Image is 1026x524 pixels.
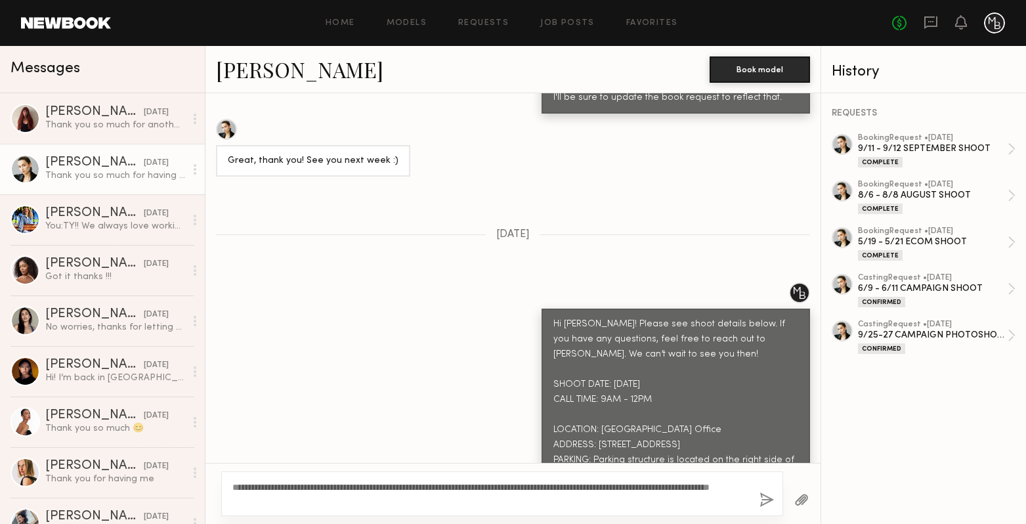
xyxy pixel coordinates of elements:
div: Confirmed [858,297,905,307]
div: [DATE] [144,309,169,321]
div: Thank you for having me [45,473,185,485]
div: 6/9 - 6/11 CAMPAIGN SHOOT [858,282,1008,295]
a: Job Posts [540,19,595,28]
div: booking Request • [DATE] [858,134,1008,142]
div: 5/19 - 5/21 ECOM SHOOT [858,236,1008,248]
div: [PERSON_NAME] [45,207,144,220]
a: Home [326,19,355,28]
span: [DATE] [496,229,530,240]
div: Got it thanks !!! [45,271,185,283]
a: [PERSON_NAME] [216,55,383,83]
div: [DATE] [144,106,169,119]
div: Thank you so much for having me again 😊 [45,169,185,182]
button: Book model [710,56,810,83]
div: [DATE] [144,207,169,220]
div: [DATE] [144,258,169,271]
div: [DATE] [144,157,169,169]
div: You: TY!! We always love working with you!! Have a wonderful rest of your week. 😁 [45,220,185,232]
div: [PERSON_NAME] [45,257,144,271]
span: Messages [11,61,80,76]
div: 9/11 - 9/12 SEPTEMBER SHOOT [858,142,1008,155]
div: Great, thank you! See you next week :) [228,154,398,169]
a: Requests [458,19,509,28]
a: castingRequest •[DATE]9/25-27 CAMPAIGN PHOTOSHOOT / DTLAConfirmed [858,320,1015,354]
div: [DATE] [144,511,169,523]
div: casting Request • [DATE] [858,320,1008,329]
div: [DATE] [144,410,169,422]
div: Complete [858,204,903,214]
div: Hi! I’m back in [GEOGRAPHIC_DATA] and open to work and new projects! Feel free to reach out if yo... [45,372,185,384]
div: booking Request • [DATE] [858,181,1008,189]
div: [PERSON_NAME] [45,409,144,422]
div: [DATE] [144,460,169,473]
div: [PERSON_NAME] [45,106,144,119]
div: Confirmed [858,343,905,354]
a: bookingRequest •[DATE]5/19 - 5/21 ECOM SHOOTComplete [858,227,1015,261]
a: bookingRequest •[DATE]8/6 - 8/8 AUGUST SHOOTComplete [858,181,1015,214]
div: [DATE] [144,359,169,372]
a: Models [387,19,427,28]
a: Favorites [626,19,678,28]
div: No worries, thanks for letting me know <3 [45,321,185,334]
div: casting Request • [DATE] [858,274,1008,282]
a: Book model [710,63,810,74]
a: castingRequest •[DATE]6/9 - 6/11 CAMPAIGN SHOOTConfirmed [858,274,1015,307]
div: [PERSON_NAME] [45,308,144,321]
div: [PERSON_NAME] [45,510,144,523]
div: REQUESTS [832,109,1015,118]
div: Thank you so much 😊 [45,422,185,435]
div: Complete [858,157,903,167]
div: 9/25-27 CAMPAIGN PHOTOSHOOT / DTLA [858,329,1008,341]
a: bookingRequest •[DATE]9/11 - 9/12 SEPTEMBER SHOOTComplete [858,134,1015,167]
div: Thank you so much for another lovely shoot! Xx [45,119,185,131]
div: [PERSON_NAME] [45,460,144,473]
div: History [832,64,1015,79]
div: 8/6 - 8/8 AUGUST SHOOT [858,189,1008,202]
div: booking Request • [DATE] [858,227,1008,236]
div: [PERSON_NAME] [45,156,144,169]
div: [PERSON_NAME] [45,359,144,372]
div: Complete [858,250,903,261]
